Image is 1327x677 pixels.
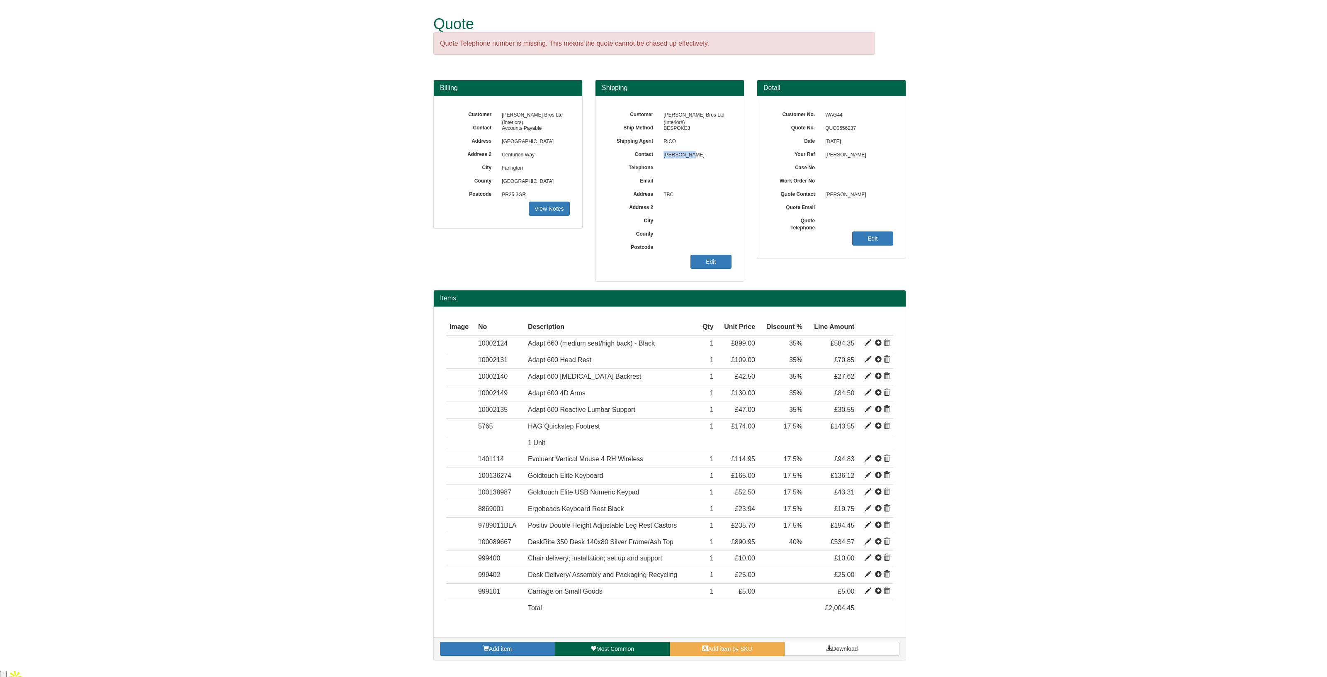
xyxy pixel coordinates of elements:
label: City [446,162,498,171]
span: 17.5% [784,455,802,463]
label: Address [446,135,498,145]
span: [DATE] [821,135,893,149]
th: Unit Price [717,319,758,336]
span: Download [832,645,858,652]
h3: Billing [440,84,576,92]
th: Image [446,319,475,336]
label: Postcode [446,188,498,198]
span: Positiv Double Height Adjustable Leg Rest Castors [528,522,677,529]
td: 10002135 [475,402,525,418]
span: Adapt 600 Reactive Lumbar Support [528,406,635,413]
h2: Items [440,295,899,302]
label: Quote Email [770,202,821,211]
td: 100136274 [475,468,525,485]
span: 35% [789,356,802,363]
label: Address 2 [608,202,659,211]
span: £43.31 [834,489,854,496]
span: PR25 3GR [498,188,570,202]
td: 9789011BLA [475,517,525,534]
span: 1 [710,340,714,347]
label: County [608,228,659,238]
span: 17.5% [784,472,802,479]
span: £84.50 [834,390,854,397]
span: 1 Unit [528,439,545,446]
span: [PERSON_NAME] Bros Ltd (Interiors) [498,109,570,122]
span: BESPOKE3 [659,122,732,135]
span: HAG Quickstep Footrest [528,423,600,430]
span: [PERSON_NAME] [821,188,893,202]
span: DeskRite 350 Desk 140x80 Silver Frame/Ash Top [528,538,673,545]
span: £70.85 [834,356,854,363]
span: 35% [789,340,802,347]
span: £42.50 [735,373,755,380]
span: Goldtouch Elite USB Numeric Keypad [528,489,639,496]
span: Centurion Way [498,149,570,162]
span: £25.00 [735,571,755,578]
span: 35% [789,406,802,413]
span: 1 [710,390,714,397]
span: WAG44 [821,109,893,122]
h3: Detail [763,84,899,92]
span: 17.5% [784,489,802,496]
span: £27.62 [834,373,854,380]
span: £94.83 [834,455,854,463]
span: Add item [489,645,512,652]
span: TBC [659,188,732,202]
label: Customer No. [770,109,821,118]
span: Evoluent Vertical Mouse 4 RH Wireless [528,455,643,463]
span: £2,004.45 [825,604,854,611]
span: 17.5% [784,505,802,512]
span: £19.75 [834,505,854,512]
span: £5.00 [739,588,755,595]
span: £30.55 [834,406,854,413]
label: Email [608,175,659,185]
td: 10002149 [475,385,525,402]
span: 1 [710,588,714,595]
td: 100138987 [475,485,525,501]
th: Description [525,319,697,336]
span: 1 [710,423,714,430]
td: 5765 [475,418,525,435]
label: Case No [770,162,821,171]
label: Address [608,188,659,198]
label: Shipping Agent [608,135,659,145]
span: Adapt 600 [MEDICAL_DATA] Backrest [528,373,641,380]
span: 17.5% [784,423,802,430]
span: Farington [498,162,570,175]
span: Carriage on Small Goods [528,588,603,595]
label: Quote No. [770,122,821,132]
span: Adapt 600 Head Rest [528,356,591,363]
span: £174.00 [731,423,755,430]
span: 35% [789,390,802,397]
span: £136.12 [830,472,854,479]
span: £899.00 [731,340,755,347]
span: Accounts Payable [498,122,570,135]
span: 1 [710,571,714,578]
span: [PERSON_NAME] Bros Ltd (Interiors) [659,109,732,122]
h1: Quote [433,16,875,32]
label: Customer [608,109,659,118]
span: 1 [710,472,714,479]
label: City [608,215,659,224]
label: Postcode [608,241,659,251]
label: County [446,175,498,185]
span: [PERSON_NAME] [659,149,732,162]
span: Adapt 600 4D Arms [528,390,586,397]
span: 1 [710,373,714,380]
label: Contact [446,122,498,132]
label: Quote Contact [770,188,821,198]
span: £534.57 [830,538,854,545]
span: £235.70 [731,522,755,529]
span: Goldtouch Elite Keyboard [528,472,603,479]
span: 1 [710,522,714,529]
label: Work Order No [770,175,821,185]
span: 1 [710,356,714,363]
label: Your Ref [770,149,821,158]
span: £109.00 [731,356,755,363]
a: Edit [852,231,893,246]
span: £130.00 [731,390,755,397]
div: Quote Telephone number is missing. This means the quote cannot be chased up effectively. [433,32,875,55]
th: Line Amount [806,319,858,336]
span: £143.55 [830,423,854,430]
span: £10.00 [834,555,854,562]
